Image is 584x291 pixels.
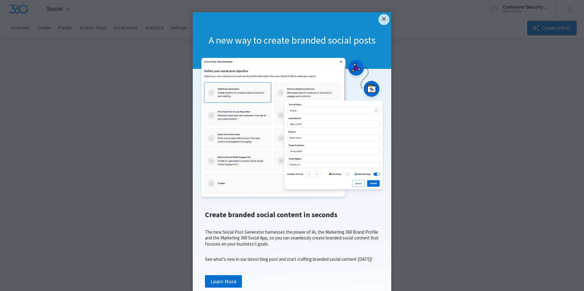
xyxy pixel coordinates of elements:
[205,275,242,288] a: Learn More
[205,210,338,219] span: Create branded social content in seconds
[378,14,389,25] a: Close modal
[205,229,379,247] span: The new Social Post Generator harnesses the power of AI, the Marketing 360 Brand Profile and the ...
[205,256,372,262] span: See what's new in our latest blog post and start crafting branded social content [DATE]!
[193,34,391,47] h1: A new way to create branded social posts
